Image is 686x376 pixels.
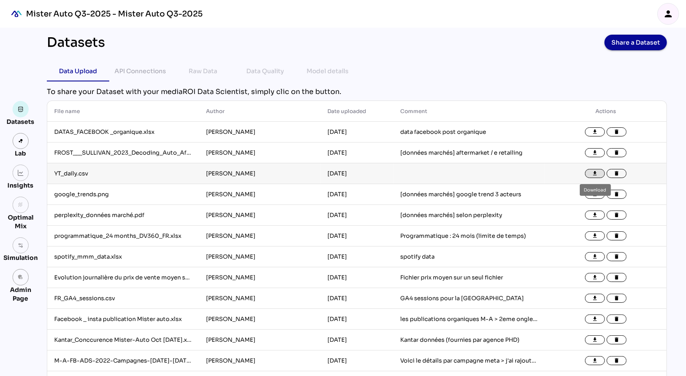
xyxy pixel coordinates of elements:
[47,226,199,246] td: programmatique_24 months_DV360_FR.xlsx
[199,288,320,309] td: [PERSON_NAME]
[18,274,24,280] i: admin_panel_settings
[393,226,545,246] td: Programmatique : 24 mois (limite de temps)
[614,212,620,218] i: delete
[199,205,320,226] td: [PERSON_NAME]
[199,267,320,288] td: [PERSON_NAME]
[592,358,598,364] i: file_download
[592,233,598,239] i: file_download
[604,35,667,50] button: Share a Dataset
[614,275,620,281] i: delete
[320,184,393,205] td: [DATE]
[7,4,26,23] div: mediaROI
[320,143,393,163] td: [DATE]
[592,254,598,260] i: file_download
[7,117,35,126] div: Datasets
[199,246,320,267] td: [PERSON_NAME]
[199,184,320,205] td: [PERSON_NAME]
[320,288,393,309] td: [DATE]
[11,149,30,158] div: Lab
[393,309,545,330] td: les publications organiques M-A > 2eme onglet vers le spreadsheet car j'ai du bricoler ce fichier...
[592,316,598,322] i: file_download
[393,267,545,288] td: Fichier prix moyen sur un seul fichier
[3,253,38,262] div: Simulation
[320,101,393,122] th: Date uploaded
[614,171,620,177] i: delete
[247,66,284,76] div: Data Quality
[320,350,393,371] td: [DATE]
[320,330,393,350] td: [DATE]
[199,101,320,122] th: Author
[614,358,620,364] i: delete
[18,243,24,249] img: settings.svg
[320,267,393,288] td: [DATE]
[47,87,667,97] div: To share your Dataset with your mediaROI Data Scientist, simply clic on the button.
[614,295,620,301] i: delete
[115,66,167,76] div: API Connections
[592,171,598,177] i: file_download
[47,143,199,163] td: FROST___SULLIVAN_2023_Decoding_Auto_Aftermarket_E-Retailing_Stellantis_Final_Presentaion_VF.pdf
[592,275,598,281] i: file_download
[614,129,620,135] i: delete
[614,316,620,322] i: delete
[47,205,199,226] td: perplexity_données marché.pdf
[47,350,199,371] td: M-A-FB-ADS-2022-Campagnes-[DATE]-[DATE] (1).xlsx
[393,288,545,309] td: GA4 sessions pour la [GEOGRAPHIC_DATA]
[199,350,320,371] td: [PERSON_NAME]
[393,350,545,371] td: Voici le détails par campagne meta > j'ai rajouté le type de campagne en colonne et aussi les dat...
[614,191,620,198] i: delete
[320,309,393,330] td: [DATE]
[545,101,666,122] th: Actions
[47,101,199,122] th: File name
[592,212,598,218] i: file_download
[611,36,660,49] span: Share a Dataset
[320,226,393,246] td: [DATE]
[199,163,320,184] td: [PERSON_NAME]
[592,150,598,156] i: file_download
[614,337,620,343] i: delete
[614,254,620,260] i: delete
[8,181,34,190] div: Insights
[199,309,320,330] td: [PERSON_NAME]
[393,122,545,143] td: data facebook post organique
[307,66,349,76] div: Model details
[59,66,97,76] div: Data Upload
[393,246,545,267] td: spotify data
[199,122,320,143] td: [PERSON_NAME]
[199,143,320,163] td: [PERSON_NAME]
[47,330,199,350] td: Kantar_Conccurence Mister-Auto Oct [DATE].xlsx
[592,295,598,301] i: file_download
[47,35,105,50] div: Datasets
[614,150,620,156] i: delete
[320,163,393,184] td: [DATE]
[47,246,199,267] td: spotify_mmm_data.xlsx
[199,330,320,350] td: [PERSON_NAME]
[393,205,545,226] td: [données marchés] selon perplexity
[47,309,199,330] td: Facebook _ insta publication Mister auto.xlsx
[47,184,199,205] td: google_trends.png
[393,330,545,350] td: Kantar données (fournies par agence PHD)
[3,213,38,230] div: Optimal Mix
[663,9,673,19] i: person
[47,163,199,184] td: YT_daily.csv
[199,226,320,246] td: [PERSON_NAME]
[18,202,24,208] i: grain
[592,129,598,135] i: file_download
[18,170,24,176] img: graph.svg
[26,9,203,19] div: Mister Auto Q3-2025 - Mister Auto Q3-2025
[47,267,199,288] td: Evolution journalière du prix de vente moyen sur FR Avril 2023.csv
[592,337,598,343] i: file_download
[18,106,24,112] img: data.svg
[592,191,598,198] i: file_download
[320,205,393,226] td: [DATE]
[393,184,545,205] td: [données marchés] google trend 3 acteurs
[393,143,545,163] td: [données marchés] aftermarket / e retailing
[3,285,38,303] div: Admin Page
[47,288,199,309] td: FR_GA4_sessions.csv
[320,246,393,267] td: [DATE]
[614,233,620,239] i: delete
[18,138,24,144] img: lab.svg
[47,122,199,143] td: DATAS_FACEBOOK _organique.xlsx
[393,101,545,122] th: Comment
[189,66,217,76] div: Raw Data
